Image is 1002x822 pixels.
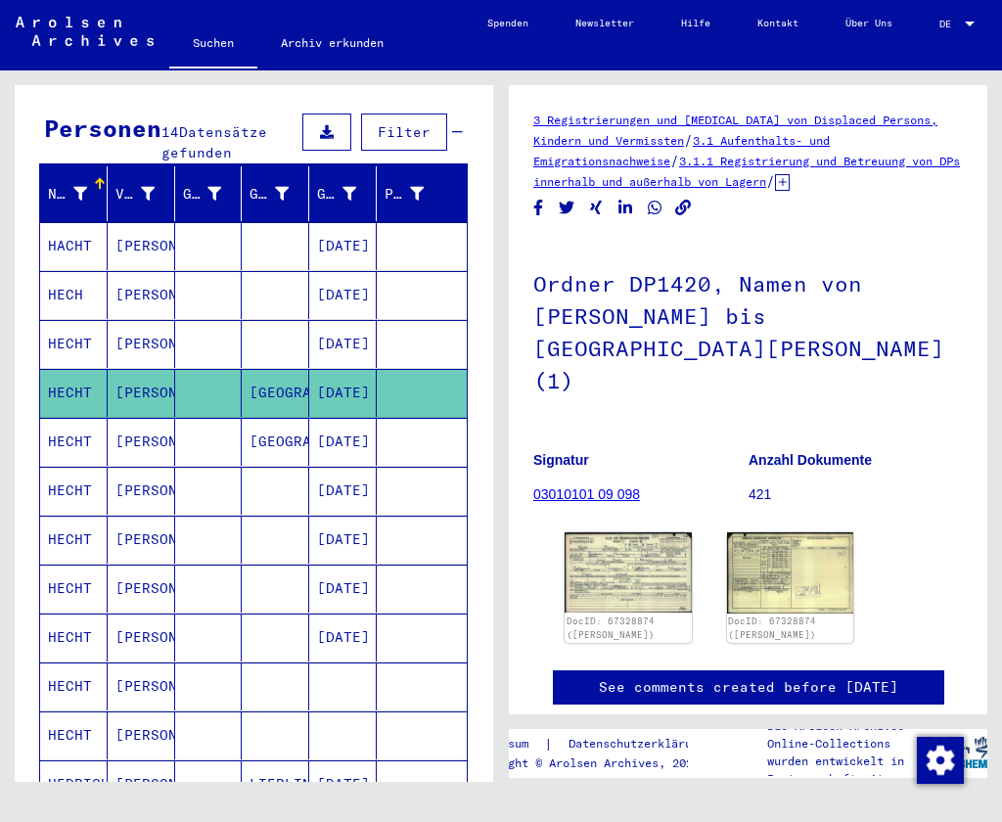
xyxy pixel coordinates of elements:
[377,166,467,221] mat-header-cell: Prisoner #
[567,616,655,640] a: DocID: 67328874 ([PERSON_NAME])
[917,737,964,784] img: Zustimmung ändern
[385,184,424,205] div: Prisoner #
[766,172,775,190] span: /
[108,320,175,368] mat-cell: [PERSON_NAME]
[309,614,377,662] mat-cell: [DATE]
[361,114,447,151] button: Filter
[108,369,175,417] mat-cell: [PERSON_NAME]
[40,467,108,515] mat-cell: HECHT
[250,178,313,209] div: Geburt‏
[670,152,679,169] span: /
[728,616,816,640] a: DocID: 67328874 ([PERSON_NAME])
[673,196,694,220] button: Copy link
[309,320,377,368] mat-cell: [DATE]
[16,17,154,46] img: Arolsen_neg.svg
[44,111,161,146] div: Personen
[317,184,356,205] div: Geburtsdatum
[108,166,175,221] mat-header-cell: Vorname
[108,614,175,662] mat-cell: [PERSON_NAME]
[40,662,108,710] mat-cell: HECHT
[317,178,381,209] div: Geburtsdatum
[599,677,898,698] a: See comments created before [DATE]
[242,369,309,417] mat-cell: [GEOGRAPHIC_DATA]
[257,20,407,67] a: Archiv erkunden
[40,320,108,368] mat-cell: HECHT
[309,565,377,613] mat-cell: [DATE]
[615,196,636,220] button: Share on LinkedIn
[40,614,108,662] mat-cell: HECHT
[108,516,175,564] mat-cell: [PERSON_NAME]
[40,369,108,417] mat-cell: HECHT
[48,178,112,209] div: Nachname
[557,196,577,220] button: Share on Twitter
[767,753,928,788] p: wurden entwickelt in Partnerschaft mit
[727,532,854,613] img: 002.jpg
[586,196,607,220] button: Share on Xing
[40,565,108,613] mat-cell: HECHT
[533,239,963,422] h1: Ordner DP1420, Namen von [PERSON_NAME] bis [GEOGRAPHIC_DATA][PERSON_NAME] (1)
[48,184,87,205] div: Nachname
[309,516,377,564] mat-cell: [DATE]
[40,271,108,319] mat-cell: HECH
[242,166,309,221] mat-header-cell: Geburt‏
[161,123,179,141] span: 14
[309,222,377,270] mat-cell: [DATE]
[467,734,729,754] div: |
[242,418,309,466] mat-cell: [GEOGRAPHIC_DATA]
[309,467,377,515] mat-cell: [DATE]
[175,166,243,221] mat-header-cell: Geburtsname
[115,178,179,209] div: Vorname
[242,760,309,808] mat-cell: LIEBLING
[533,154,960,189] a: 3.1.1 Registrierung und Betreuung von DPs innerhalb und außerhalb von Lagern
[250,184,289,205] div: Geburt‏
[378,123,431,141] span: Filter
[40,222,108,270] mat-cell: HACHT
[939,19,961,29] span: DE
[749,452,872,468] b: Anzahl Dokumente
[108,565,175,613] mat-cell: [PERSON_NAME]
[767,717,928,753] p: Die Arolsen Archives Online-Collections
[528,196,549,220] button: Share on Facebook
[108,711,175,759] mat-cell: [PERSON_NAME]
[108,222,175,270] mat-cell: [PERSON_NAME]
[533,113,937,148] a: 3 Registrierungen und [MEDICAL_DATA] von Displaced Persons, Kindern und Vermissten
[309,369,377,417] mat-cell: [DATE]
[108,271,175,319] mat-cell: [PERSON_NAME]
[183,178,247,209] div: Geburtsname
[115,184,155,205] div: Vorname
[108,467,175,515] mat-cell: [PERSON_NAME]
[40,760,108,808] mat-cell: HEDRICH
[40,711,108,759] mat-cell: HECHT
[108,662,175,710] mat-cell: [PERSON_NAME]
[385,178,448,209] div: Prisoner #
[553,734,729,754] a: Datenschutzerklärung
[309,166,377,221] mat-header-cell: Geburtsdatum
[108,760,175,808] mat-cell: [PERSON_NAME]
[161,123,267,161] span: Datensätze gefunden
[565,532,692,613] img: 001.jpg
[916,736,963,783] div: Zustimmung ändern
[309,271,377,319] mat-cell: [DATE]
[749,484,963,505] p: 421
[40,166,108,221] mat-header-cell: Nachname
[467,754,729,772] p: Copyright © Arolsen Archives, 2021
[309,760,377,808] mat-cell: [DATE]
[40,418,108,466] mat-cell: HECHT
[309,418,377,466] mat-cell: [DATE]
[533,486,640,502] a: 03010101 09 098
[40,516,108,564] mat-cell: HECHT
[645,196,665,220] button: Share on WhatsApp
[533,452,589,468] b: Signatur
[169,20,257,70] a: Suchen
[684,131,693,149] span: /
[108,418,175,466] mat-cell: [PERSON_NAME]
[183,184,222,205] div: Geburtsname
